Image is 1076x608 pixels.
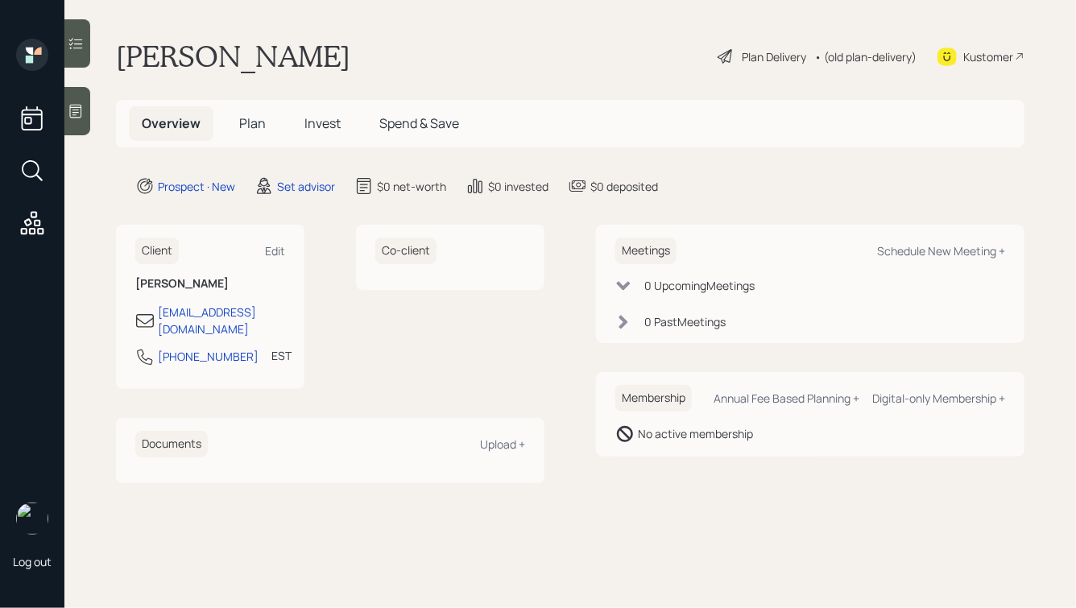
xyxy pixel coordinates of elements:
div: $0 net-worth [377,178,446,195]
span: Overview [142,114,201,132]
div: Kustomer [963,48,1013,65]
div: No active membership [638,425,753,442]
div: $0 invested [488,178,548,195]
div: Digital-only Membership + [872,391,1005,406]
div: 0 Upcoming Meeting s [644,277,755,294]
div: 0 Past Meeting s [644,313,726,330]
h6: Client [135,238,179,264]
h6: Documents [135,431,208,457]
img: hunter_neumayer.jpg [16,503,48,535]
span: Plan [239,114,266,132]
div: Log out [13,554,52,569]
div: • (old plan-delivery) [814,48,917,65]
div: Set advisor [277,178,335,195]
span: Invest [304,114,341,132]
h1: [PERSON_NAME] [116,39,350,74]
div: Plan Delivery [742,48,806,65]
div: $0 deposited [590,178,658,195]
h6: Membership [615,385,692,412]
div: Prospect · New [158,178,235,195]
h6: [PERSON_NAME] [135,277,285,291]
div: Annual Fee Based Planning + [714,391,859,406]
div: Schedule New Meeting + [877,243,1005,259]
h6: Co-client [375,238,437,264]
div: EST [271,347,292,364]
div: Upload + [480,436,525,452]
div: Edit [265,243,285,259]
div: [EMAIL_ADDRESS][DOMAIN_NAME] [158,304,285,337]
h6: Meetings [615,238,677,264]
div: [PHONE_NUMBER] [158,348,259,365]
span: Spend & Save [379,114,459,132]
